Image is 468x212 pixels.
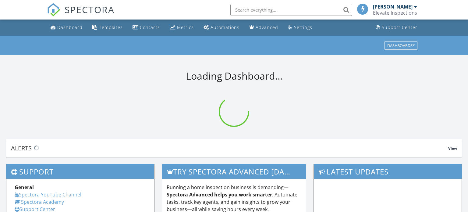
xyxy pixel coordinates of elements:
a: Spectora YouTube Channel [15,191,81,198]
h3: Latest Updates [314,164,462,179]
button: Dashboards [385,41,417,50]
div: Alerts [11,144,448,152]
div: Templates [99,24,123,30]
a: SPECTORA [47,8,115,21]
a: Advanced [247,22,281,33]
h3: Try spectora advanced [DATE] [162,164,306,179]
div: Contacts [140,24,160,30]
img: The Best Home Inspection Software - Spectora [47,3,60,16]
span: SPECTORA [65,3,115,16]
strong: General [15,184,34,191]
a: Dashboard [48,22,85,33]
h3: Support [6,164,154,179]
div: Dashboards [387,43,415,48]
div: Metrics [177,24,194,30]
a: Automations (Basic) [201,22,242,33]
strong: Spectora Advanced helps you work smarter [167,191,272,198]
div: Automations [211,24,239,30]
div: Support Center [382,24,417,30]
div: Advanced [256,24,278,30]
a: Support Center [373,22,420,33]
a: Settings [285,22,315,33]
span: View [448,146,457,151]
a: Contacts [130,22,162,33]
div: [PERSON_NAME] [373,4,413,10]
a: Spectora Academy [15,199,64,205]
div: Elevate Inspections [373,10,417,16]
div: Dashboard [57,24,83,30]
div: Settings [294,24,312,30]
a: Templates [90,22,125,33]
input: Search everything... [230,4,352,16]
a: Metrics [167,22,196,33]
